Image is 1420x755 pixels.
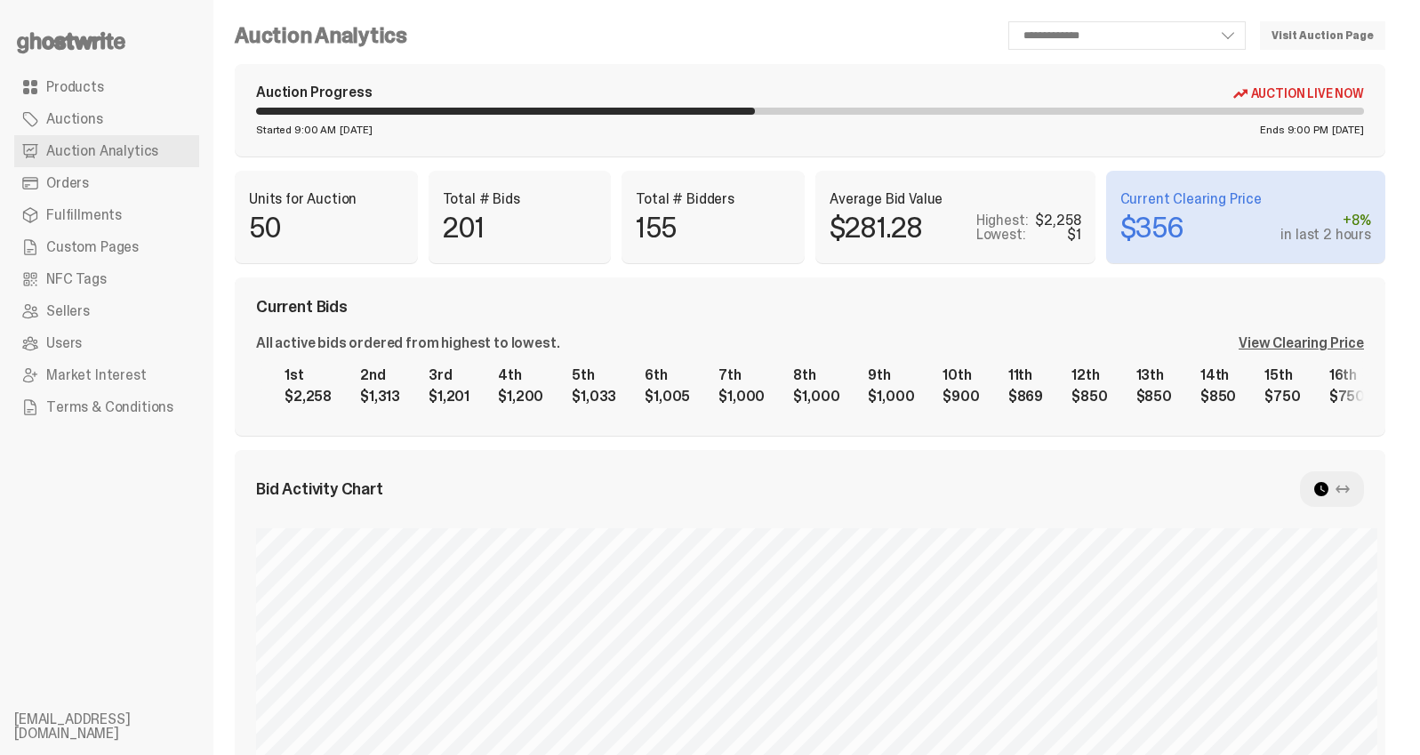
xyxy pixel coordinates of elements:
[256,299,348,315] span: Current Bids
[249,213,404,242] p: 50
[793,368,839,382] div: 8th
[1035,213,1080,228] div: $2,258
[645,368,690,382] div: 6th
[572,390,616,404] div: $1,033
[14,231,199,263] a: Custom Pages
[718,368,765,382] div: 7th
[14,391,199,423] a: Terms & Conditions
[1120,213,1184,242] p: $356
[256,85,372,100] div: Auction Progress
[830,192,1081,206] p: Average Bid Value
[46,304,90,318] span: Sellers
[340,124,372,135] span: [DATE]
[46,272,107,286] span: NFC Tags
[943,368,979,382] div: 10th
[572,368,616,382] div: 5th
[1264,390,1300,404] div: $750
[1136,390,1172,404] div: $850
[14,71,199,103] a: Products
[1120,192,1372,206] p: Current Clearing Price
[14,135,199,167] a: Auction Analytics
[1067,228,1081,242] div: $1
[14,327,199,359] a: Users
[1008,368,1043,382] div: 11th
[256,124,336,135] span: Started 9:00 AM
[868,390,914,404] div: $1,000
[14,263,199,295] a: NFC Tags
[14,712,228,741] li: [EMAIL_ADDRESS][DOMAIN_NAME]
[285,390,332,404] div: $2,258
[498,390,543,404] div: $1,200
[46,368,147,382] span: Market Interest
[443,213,598,242] p: 201
[1200,390,1236,404] div: $850
[46,208,122,222] span: Fulfillments
[46,80,104,94] span: Products
[249,192,404,206] p: Units for Auction
[14,167,199,199] a: Orders
[1239,336,1364,350] div: View Clearing Price
[256,336,559,350] div: All active bids ordered from highest to lowest.
[46,144,158,158] span: Auction Analytics
[1260,21,1385,50] a: Visit Auction Page
[1071,368,1107,382] div: 12th
[718,390,765,404] div: $1,000
[360,368,400,382] div: 2nd
[443,192,598,206] p: Total # Bids
[360,390,400,404] div: $1,313
[14,295,199,327] a: Sellers
[1260,124,1328,135] span: Ends 9:00 PM
[498,368,543,382] div: 4th
[636,192,790,206] p: Total # Bidders
[256,481,383,497] span: Bid Activity Chart
[46,240,139,254] span: Custom Pages
[1008,390,1043,404] div: $869
[429,368,469,382] div: 3rd
[46,400,173,414] span: Terms & Conditions
[285,368,332,382] div: 1st
[429,390,469,404] div: $1,201
[1200,368,1236,382] div: 14th
[1332,124,1364,135] span: [DATE]
[645,390,690,404] div: $1,005
[235,25,407,46] h4: Auction Analytics
[976,228,1026,242] p: Lowest:
[868,368,914,382] div: 9th
[14,359,199,391] a: Market Interest
[976,213,1029,228] p: Highest:
[793,390,839,404] div: $1,000
[14,199,199,231] a: Fulfillments
[1329,390,1365,404] div: $750
[1280,213,1371,228] div: +8%
[1329,368,1365,382] div: 16th
[1071,390,1107,404] div: $850
[1251,86,1364,100] span: Auction Live Now
[46,336,82,350] span: Users
[1280,228,1371,242] div: in last 2 hours
[1136,368,1172,382] div: 13th
[46,176,89,190] span: Orders
[943,390,979,404] div: $900
[14,103,199,135] a: Auctions
[830,213,922,242] p: $281.28
[1264,368,1300,382] div: 15th
[636,213,790,242] p: 155
[46,112,103,126] span: Auctions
